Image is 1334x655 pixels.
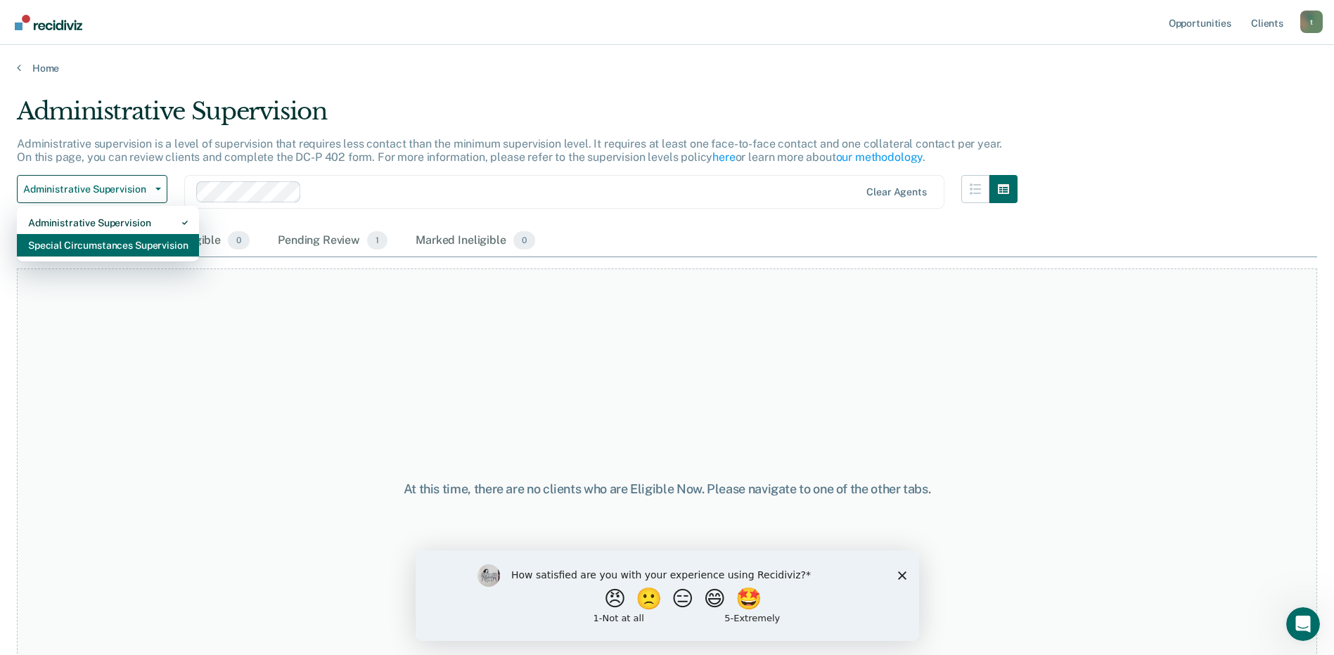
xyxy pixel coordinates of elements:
[836,150,923,164] a: our methodology
[712,150,735,164] a: here
[28,234,188,257] div: Special Circumstances Supervision
[228,231,250,249] span: 0
[413,226,538,257] div: Marked Ineligible0
[15,15,82,30] img: Recidiviz
[1286,607,1320,641] iframe: Intercom live chat
[17,137,1002,164] p: Administrative supervision is a level of supervision that requires less contact than the minimum ...
[17,175,167,203] button: Administrative Supervision
[23,183,150,195] span: Administrative Supervision
[513,231,535,249] span: 0
[275,226,390,257] div: Pending Review1
[1300,11,1323,33] button: Profile dropdown button
[28,212,188,234] div: Administrative Supervision
[367,231,387,249] span: 1
[17,97,1018,137] div: Administrative Supervision
[17,62,1317,74] a: Home
[416,550,919,641] iframe: Survey by Kim from Recidiviz
[1300,11,1323,33] div: t
[342,481,992,497] div: At this time, there are no clients who are Eligible Now. Please navigate to one of the other tabs.
[866,186,926,198] div: Clear agents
